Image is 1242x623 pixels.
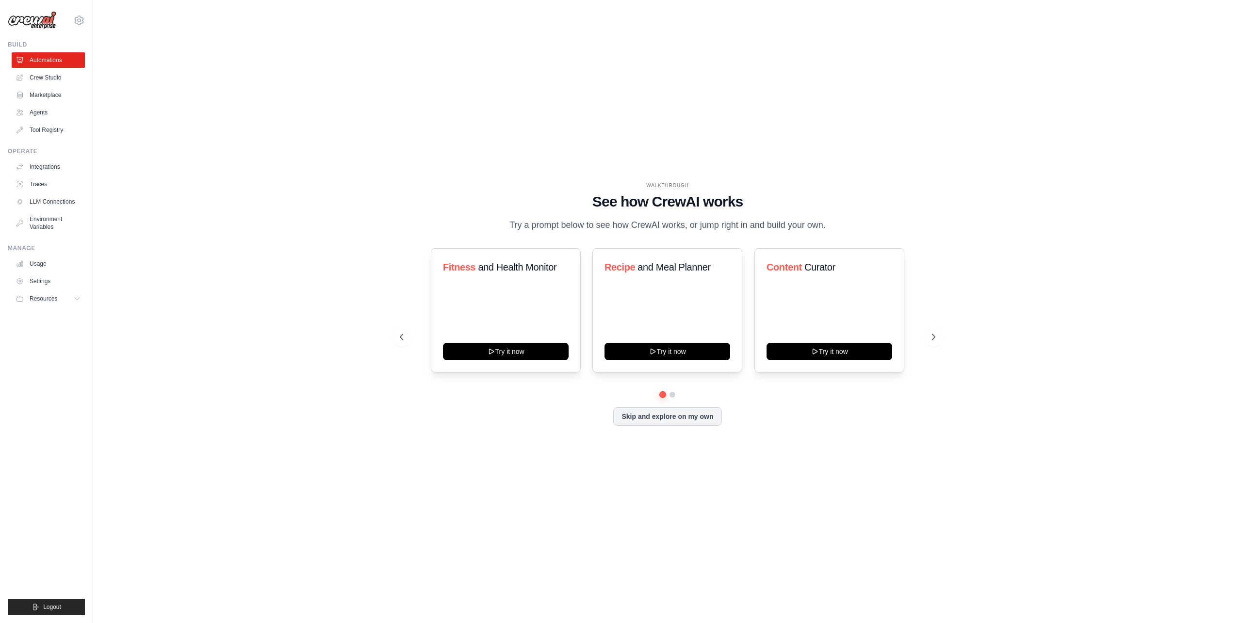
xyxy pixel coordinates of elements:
span: Logout [43,603,61,611]
a: Tool Registry [12,122,85,138]
a: Usage [12,256,85,272]
h1: See how CrewAI works [400,193,935,210]
div: Manage [8,244,85,252]
button: Try it now [605,343,730,360]
a: Integrations [12,159,85,175]
button: Try it now [443,343,569,360]
button: Try it now [767,343,892,360]
div: Build [8,41,85,48]
span: Recipe [605,262,635,272]
span: Fitness [443,262,475,272]
a: LLM Connections [12,194,85,209]
a: Agents [12,105,85,120]
a: Environment Variables [12,211,85,235]
button: Resources [12,291,85,306]
a: Marketplace [12,87,85,103]
button: Skip and explore on my own [613,407,721,426]
span: and Meal Planner [638,262,711,272]
p: Try a prompt below to see how CrewAI works, or jump right in and build your own. [505,218,831,232]
span: and Health Monitor [478,262,556,272]
a: Traces [12,176,85,192]
a: Crew Studio [12,70,85,85]
span: Curator [804,262,835,272]
img: Logo [8,11,56,30]
button: Logout [8,599,85,615]
div: Operate [8,147,85,155]
span: Content [767,262,802,272]
a: Automations [12,52,85,68]
a: Settings [12,273,85,289]
div: WALKTHROUGH [400,182,935,189]
span: Resources [30,295,57,303]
